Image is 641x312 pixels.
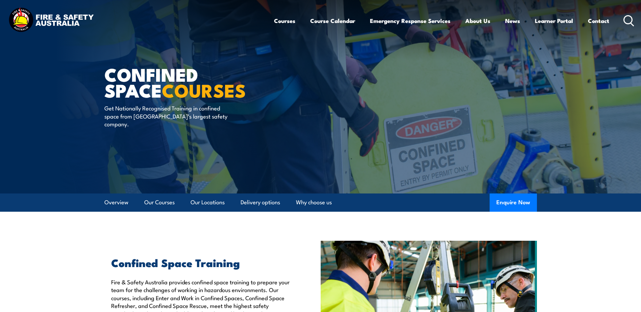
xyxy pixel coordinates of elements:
a: Emergency Response Services [370,12,450,30]
h2: Confined Space Training [111,258,290,267]
a: About Us [465,12,490,30]
a: Contact [588,12,609,30]
a: News [505,12,520,30]
a: Courses [274,12,295,30]
strong: COURSES [162,76,246,104]
a: Our Courses [144,193,175,211]
a: Our Locations [191,193,225,211]
a: Delivery options [241,193,280,211]
a: Why choose us [296,193,332,211]
p: Get Nationally Recognised Training in confined space from [GEOGRAPHIC_DATA]’s largest safety comp... [104,104,228,128]
button: Enquire Now [490,193,537,212]
a: Overview [104,193,128,211]
h1: Confined Space [104,66,271,98]
a: Course Calendar [310,12,355,30]
a: Learner Portal [535,12,573,30]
